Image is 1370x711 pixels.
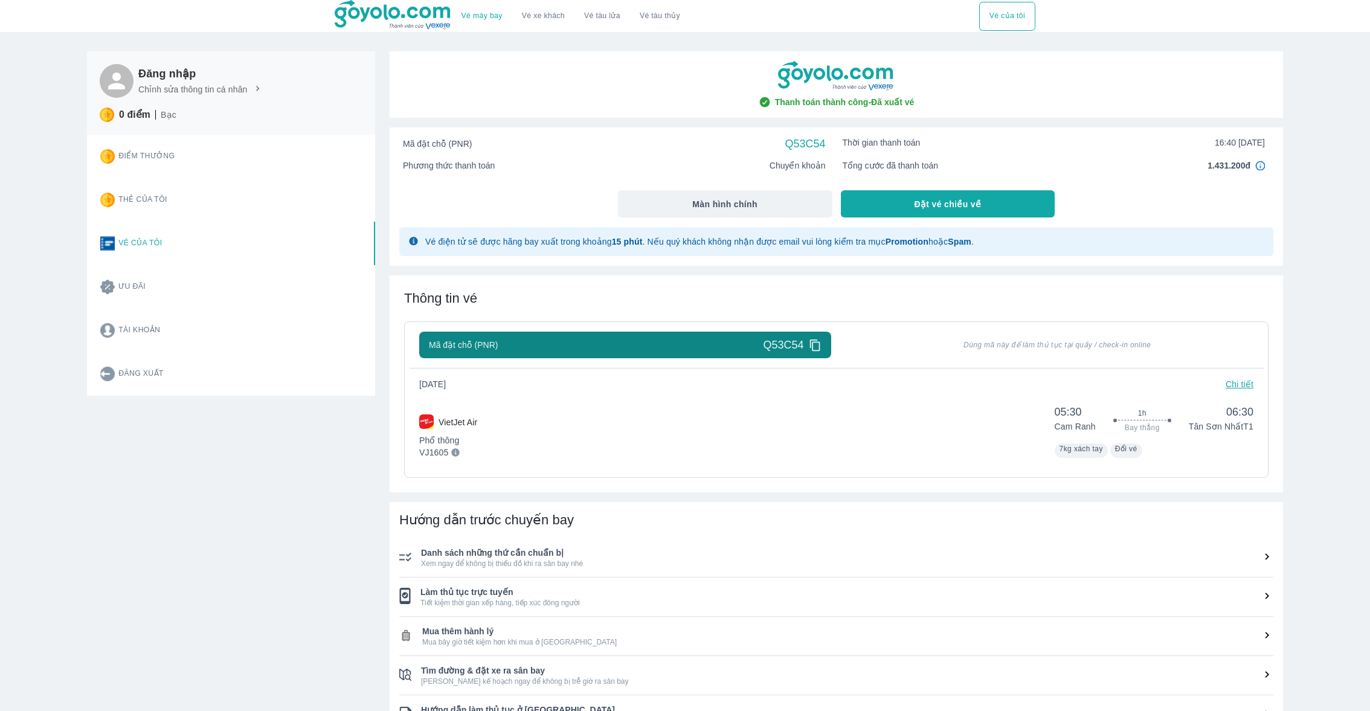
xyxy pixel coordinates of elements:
[419,434,477,446] p: Phổ thông
[439,416,477,428] p: VietJet Air
[1208,159,1250,172] span: 1.431.200đ
[420,586,1273,598] span: Làm thủ tục trực tuyến
[843,159,939,172] span: Tổng cước đã thanh toán
[775,96,915,108] span: Thanh toán thành công - Đã xuất vé
[914,198,981,210] span: Đặt vé chiều về
[764,338,804,352] span: Q53C54
[100,149,115,164] img: star
[421,559,1273,568] span: Xem ngay để không bị thiếu đồ khi ra sân bay nhé
[618,190,832,217] button: Màn hình chính
[399,512,574,527] span: Hướng dẫn trước chuyến bay
[861,340,1254,350] span: Dùng mã này để làm thủ tục tại quầy / check-in online
[770,159,826,172] span: Chuyển khoản
[979,2,1035,31] div: choose transportation mode
[403,138,472,150] span: Mã đặt chỗ (PNR)
[91,309,308,352] button: Tài khoản
[1060,445,1103,453] span: 7kg xách tay
[100,280,115,294] img: promotion
[1055,420,1096,433] p: Cam Ranh
[419,378,455,390] span: [DATE]
[425,237,974,246] span: Vé điện tử sẽ được hãng bay xuất trong khoảng . Nếu quý khách không nhận được email vui lòng kiểm...
[759,96,771,108] img: check-circle
[461,11,503,21] a: Vé máy bay
[138,83,248,95] p: Chỉnh sửa thông tin cá nhân
[91,352,308,396] button: Đăng xuất
[778,61,895,91] img: goyolo-logo
[1189,420,1253,433] p: Tân Sơn Nhất T1
[91,178,308,222] button: Thẻ của tôi
[420,598,1273,608] span: Tiết kiệm thời gian xếp hàng, tiếp xúc đông người
[100,367,115,381] img: logout
[1115,445,1137,453] span: Đổi vé
[785,137,826,151] span: Q53C54
[948,237,971,246] strong: Spam
[843,137,921,149] span: Thời gian thanh toán
[421,677,1273,686] span: [PERSON_NAME] kế hoạch ngay để không bị trễ giờ ra sân bay
[422,625,1273,637] span: Mua thêm hành lý
[1215,137,1265,149] span: 16:40 [DATE]
[100,193,115,207] img: star
[91,135,308,178] button: Điểm thưởng
[612,237,643,246] strong: 15 phút
[399,552,411,562] img: ic_checklist
[138,66,263,81] h6: Đăng nhập
[100,323,115,338] img: account
[100,236,115,251] img: ticket
[1226,378,1253,390] p: Chi tiết
[404,291,477,306] span: Thông tin vé
[574,2,630,31] a: Vé tàu lửa
[100,108,114,122] img: star
[399,588,411,604] img: ic_checklist
[1189,405,1253,419] span: 06:30
[161,109,176,121] p: Bạc
[87,135,375,396] div: Card thong tin user
[429,339,498,351] span: Mã đặt chỗ (PNR)
[119,109,150,121] p: 0 điểm
[630,2,690,31] button: Vé tàu thủy
[1255,161,1265,170] img: in4
[421,547,1273,559] span: Danh sách những thứ cần chuẩn bị
[91,265,308,309] button: Ưu đãi
[421,664,1273,677] span: Tìm đường & đặt xe ra sân bay
[979,2,1035,31] button: Vé của tôi
[452,2,690,31] div: choose transportation mode
[1055,405,1096,419] span: 05:30
[692,198,757,210] span: Màn hình chính
[422,637,1273,647] span: Mua bây giờ tiết kiệm hơn khi mua ở [GEOGRAPHIC_DATA]
[1125,423,1160,433] span: Bay thẳng
[409,237,418,245] img: glyph
[399,629,413,642] img: ic_checklist
[419,446,448,458] p: VJ1605
[91,222,308,265] button: Vé của tôi
[399,669,411,681] img: ic_checklist
[522,11,565,21] a: Vé xe khách
[841,190,1055,217] button: Đặt vé chiều về
[886,237,928,246] strong: Promotion
[403,159,495,172] span: Phương thức thanh toán
[1138,408,1146,418] span: 1h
